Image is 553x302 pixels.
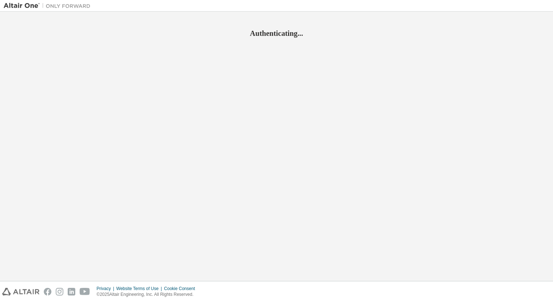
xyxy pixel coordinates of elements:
[56,288,63,295] img: instagram.svg
[4,2,94,9] img: Altair One
[2,288,39,295] img: altair_logo.svg
[80,288,90,295] img: youtube.svg
[4,29,549,38] h2: Authenticating...
[97,291,199,298] p: © 2025 Altair Engineering, Inc. All Rights Reserved.
[164,286,199,291] div: Cookie Consent
[44,288,51,295] img: facebook.svg
[116,286,164,291] div: Website Terms of Use
[97,286,116,291] div: Privacy
[68,288,75,295] img: linkedin.svg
